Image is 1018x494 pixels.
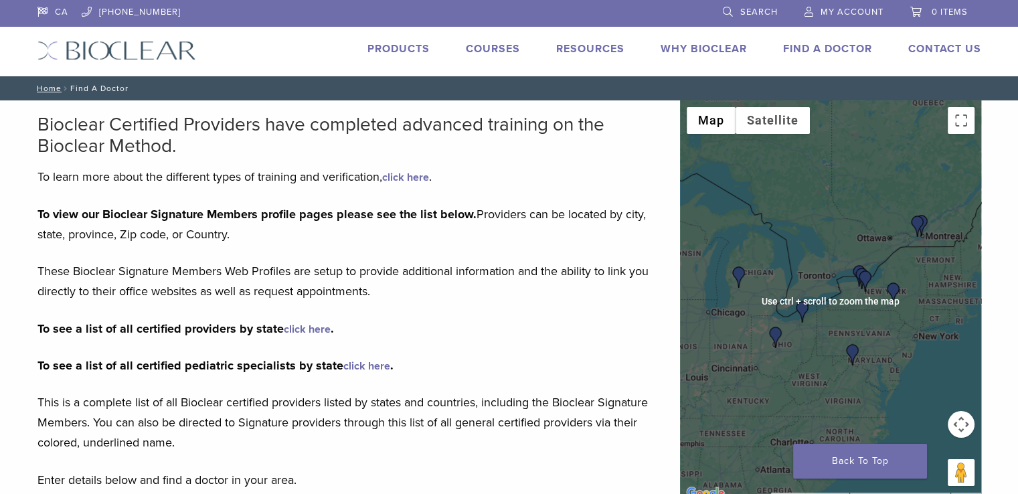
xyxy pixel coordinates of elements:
[736,107,810,134] button: Show satellite imagery
[367,42,430,56] a: Products
[37,392,660,452] p: This is a complete list of all Bioclear certified providers listed by states and countries, inclu...
[62,85,70,92] span: /
[37,321,334,336] strong: To see a list of all certified providers by state .
[466,42,520,56] a: Courses
[728,266,750,288] div: Dr. Urszula Firlik
[911,215,932,236] div: Dr. Connie Tse-Wallerstein
[948,411,974,438] button: Map camera controls
[37,207,477,222] strong: To view our Bioclear Signature Members profile pages please see the list below.
[851,268,873,289] div: Dr. Bhumija Gupta
[382,171,429,184] a: click here
[37,114,660,157] h2: Bioclear Certified Providers have completed advanced training on the Bioclear Method.
[792,301,813,323] div: Dr. Laura Walsh
[842,344,863,365] div: Dr. Deborah Baker
[37,261,660,301] p: These Bioclear Signature Members Web Profiles are setup to provide additional information and the...
[33,84,62,93] a: Home
[740,7,778,17] span: Search
[37,204,660,244] p: Providers can be located by city, state, province, Zip code, or Country.
[27,76,991,100] nav: Find A Doctor
[556,42,624,56] a: Resources
[37,358,394,373] strong: To see a list of all certified pediatric specialists by state .
[284,323,331,336] a: click here
[821,7,883,17] span: My Account
[343,359,390,373] a: click here
[793,444,927,479] a: Back To Top
[783,42,872,56] a: Find A Doctor
[932,7,968,17] span: 0 items
[948,459,974,486] button: Drag Pegman onto the map to open Street View
[883,282,904,304] div: Dr. Michelle Gifford
[661,42,747,56] a: Why Bioclear
[907,216,928,237] div: Dr. Nicolas Cohen
[948,107,974,134] button: Toggle fullscreen view
[37,470,660,490] p: Enter details below and find a doctor in your area.
[908,42,981,56] a: Contact Us
[765,327,786,348] div: LegacyFamilyDental
[687,107,736,134] button: Show street map
[855,270,876,292] div: Dr. Svetlana Yurovskiy
[849,265,870,286] div: Dr. Bhumija Gupta
[37,41,196,60] img: Bioclear
[37,167,660,187] p: To learn more about the different types of training and verification, .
